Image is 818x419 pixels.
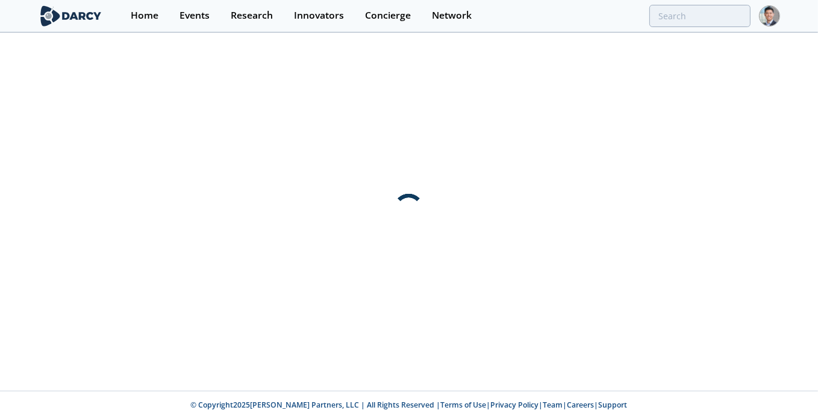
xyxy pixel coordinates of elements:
a: Terms of Use [441,400,487,410]
a: Careers [567,400,595,410]
a: Support [599,400,628,410]
div: Research [231,11,273,20]
div: Concierge [365,11,411,20]
a: Privacy Policy [491,400,539,410]
p: © Copyright 2025 [PERSON_NAME] Partners, LLC | All Rights Reserved | | | | | [40,400,778,411]
img: logo-wide.svg [38,5,104,26]
div: Network [432,11,472,20]
div: Home [131,11,158,20]
a: Team [543,400,563,410]
img: Profile [759,5,780,26]
div: Events [180,11,210,20]
div: Innovators [294,11,344,20]
input: Advanced Search [649,5,751,27]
